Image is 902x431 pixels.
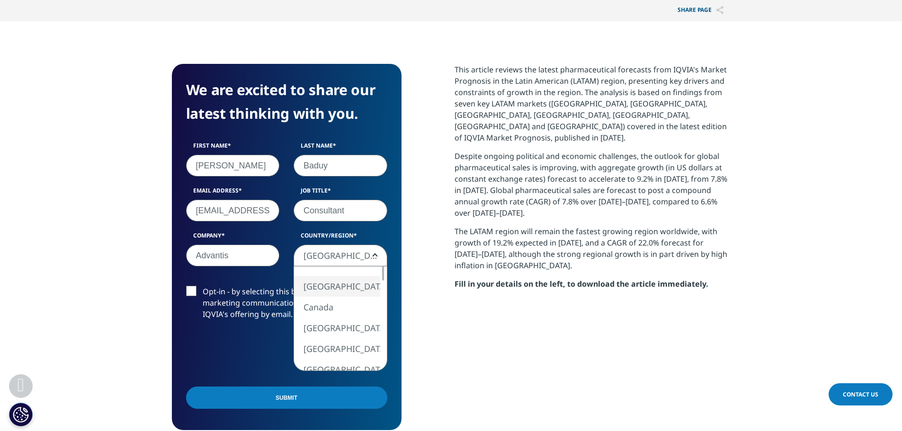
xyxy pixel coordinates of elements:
[186,186,280,200] label: Email Address
[294,297,380,317] li: Canada
[294,141,387,155] label: Last Name
[186,141,280,155] label: First Name
[294,317,380,338] li: [GEOGRAPHIC_DATA]
[829,383,893,405] a: Contact Us
[716,6,723,14] img: Share PAGE
[186,387,387,409] input: Submit
[455,226,731,278] p: The LATAM region will remain the fastest growing region worldwide, with growth of 19.2% expected ...
[843,390,878,398] span: Contact Us
[455,64,731,150] p: This article reviews the latest pharmaceutical forecasts from IQVIA's Market Prognosis in the Lat...
[294,359,380,380] li: [GEOGRAPHIC_DATA]
[186,78,387,125] h4: We are excited to share our latest thinking with you.
[9,403,33,426] button: Configuración de cookies
[455,279,708,289] strong: Fill in your details on the left, to download the article immediately.
[294,276,380,297] li: [GEOGRAPHIC_DATA]
[455,150,731,226] p: Despite ongoing political and economic challenges, the outlook for global pharmaceutical sales is...
[294,338,380,359] li: [GEOGRAPHIC_DATA]
[186,286,387,325] label: Opt-in - by selecting this box, I consent to receiving marketing communications and information a...
[294,245,387,267] span: United States
[294,186,387,200] label: Job Title
[186,231,280,245] label: Company
[294,231,387,245] label: Country/Region
[186,335,330,372] iframe: reCAPTCHA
